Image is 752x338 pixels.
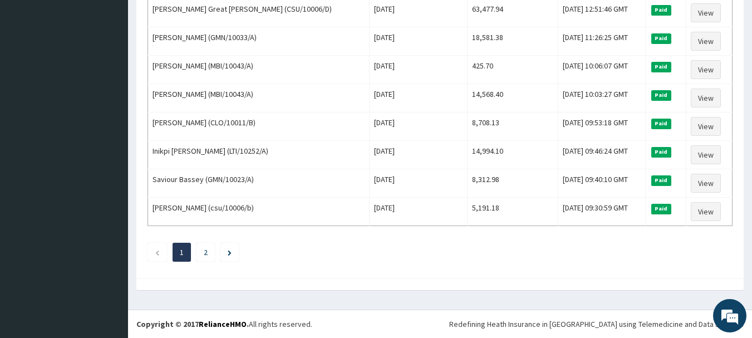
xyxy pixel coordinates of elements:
[558,169,645,198] td: [DATE] 09:40:10 GMT
[558,112,645,141] td: [DATE] 09:53:18 GMT
[21,56,45,84] img: d_794563401_company_1708531726252_794563401
[155,247,160,257] a: Previous page
[467,141,558,169] td: 14,994.10
[369,141,467,169] td: [DATE]
[651,204,671,214] span: Paid
[369,56,467,84] td: [DATE]
[651,5,671,15] span: Paid
[651,147,671,157] span: Paid
[558,198,645,226] td: [DATE] 09:30:59 GMT
[369,112,467,141] td: [DATE]
[651,62,671,72] span: Paid
[558,84,645,112] td: [DATE] 10:03:27 GMT
[467,112,558,141] td: 8,708.13
[369,27,467,56] td: [DATE]
[128,310,752,338] footer: All rights reserved.
[467,27,558,56] td: 18,581.38
[691,202,721,221] a: View
[651,175,671,185] span: Paid
[204,247,208,257] a: Page 2
[148,27,370,56] td: [PERSON_NAME] (GMN/10033/A)
[558,27,645,56] td: [DATE] 11:26:25 GMT
[691,145,721,164] a: View
[691,174,721,193] a: View
[691,3,721,22] a: View
[6,222,212,261] textarea: Type your message and hit 'Enter'
[199,319,247,329] a: RelianceHMO
[651,90,671,100] span: Paid
[180,247,184,257] a: Page 1 is your current page
[148,198,370,226] td: [PERSON_NAME] (csu/10006/b)
[691,60,721,79] a: View
[467,198,558,226] td: 5,191.18
[58,62,187,77] div: Chat with us now
[148,56,370,84] td: [PERSON_NAME] (MBI/10043/A)
[467,56,558,84] td: 425.70
[369,169,467,198] td: [DATE]
[558,56,645,84] td: [DATE] 10:06:07 GMT
[136,319,249,329] strong: Copyright © 2017 .
[691,89,721,107] a: View
[691,32,721,51] a: View
[148,141,370,169] td: Inikpi [PERSON_NAME] (LTI/10252/A)
[651,119,671,129] span: Paid
[467,169,558,198] td: 8,312.98
[691,117,721,136] a: View
[148,169,370,198] td: Saviour Bassey (GMN/10023/A)
[183,6,209,32] div: Minimize live chat window
[449,319,744,330] div: Redefining Heath Insurance in [GEOGRAPHIC_DATA] using Telemedicine and Data Science!
[369,198,467,226] td: [DATE]
[148,112,370,141] td: [PERSON_NAME] (CLO/10011/B)
[558,141,645,169] td: [DATE] 09:46:24 GMT
[467,84,558,112] td: 14,568.40
[148,84,370,112] td: [PERSON_NAME] (MBI/10043/A)
[651,33,671,43] span: Paid
[65,99,154,212] span: We're online!
[228,247,232,257] a: Next page
[369,84,467,112] td: [DATE]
